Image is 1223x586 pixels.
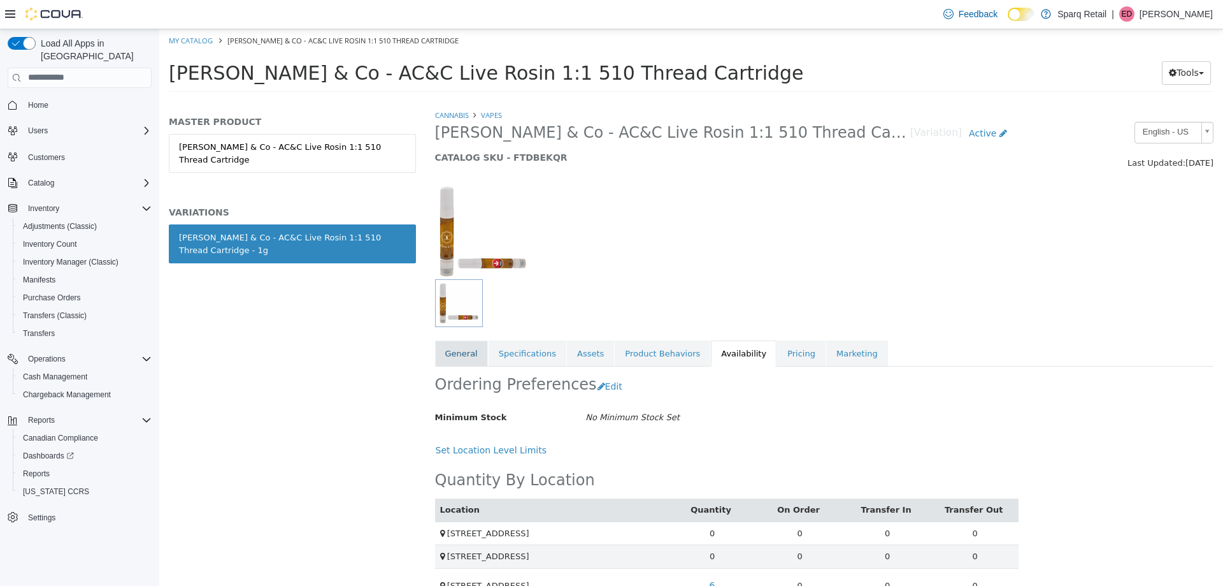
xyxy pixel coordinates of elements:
[1122,6,1133,22] span: ED
[13,217,157,235] button: Adjustments (Classic)
[10,177,257,189] h5: VARIATIONS
[3,508,157,527] button: Settings
[23,123,53,138] button: Users
[18,484,94,499] a: [US_STATE] CCRS
[18,387,116,402] a: Chargeback Management
[751,99,803,109] small: [Variation]
[276,409,395,433] button: Set Location Level Limits
[552,311,617,338] a: Availability
[23,328,55,339] span: Transfers
[13,368,157,386] button: Cash Management
[28,415,55,425] span: Reports
[23,175,59,191] button: Catalog
[18,219,152,234] span: Adjustments (Classic)
[23,469,50,479] span: Reports
[18,326,60,341] a: Transfers
[810,99,837,109] span: Active
[18,466,152,481] span: Reports
[329,311,407,338] a: Specifications
[543,545,563,568] a: 6
[18,430,103,446] a: Canadian Compliance
[276,311,329,338] a: General
[772,492,860,516] td: 0
[13,465,157,483] button: Reports
[23,510,61,525] a: Settings
[3,350,157,368] button: Operations
[23,149,152,165] span: Customers
[23,257,118,267] span: Inventory Manager (Classic)
[3,200,157,217] button: Inventory
[23,351,71,367] button: Operations
[938,1,1003,27] a: Feedback
[10,105,257,143] a: [PERSON_NAME] & Co - AC&C Live Rosin 1:1 510 Thread Cartridge
[28,513,55,523] span: Settings
[68,6,299,16] span: [PERSON_NAME] & Co - AC&C Live Rosin 1:1 510 Thread Cartridge
[455,311,551,338] a: Product Behaviors
[18,219,102,234] a: Adjustments (Classic)
[23,201,152,216] span: Inventory
[13,429,157,447] button: Canadian Compliance
[509,516,597,539] td: 0
[13,447,157,465] a: Dashboards
[408,311,455,338] a: Assets
[23,275,55,285] span: Manifests
[23,413,152,428] span: Reports
[1119,6,1134,22] div: Emily Driver
[1112,6,1114,22] p: |
[18,448,152,464] span: Dashboards
[13,271,157,289] button: Manifests
[959,8,998,20] span: Feedback
[18,448,79,464] a: Dashboards
[13,253,157,271] button: Inventory Manager (Classic)
[28,100,48,110] span: Home
[13,483,157,501] button: [US_STATE] CCRS
[13,289,157,307] button: Purchase Orders
[10,6,54,16] a: My Catalog
[3,174,157,192] button: Catalog
[18,387,152,402] span: Chargeback Management
[13,325,157,342] button: Transfers
[3,411,157,429] button: Reports
[23,413,60,428] button: Reports
[25,8,83,20] img: Cova
[785,476,846,485] a: Transfer Out
[1008,8,1034,21] input: Dark Mode
[20,202,247,227] div: [PERSON_NAME] & Co - AC&C Live Rosin 1:1 510 Thread Cartridge - 1g
[23,509,152,525] span: Settings
[18,308,92,323] a: Transfers (Classic)
[618,311,666,338] a: Pricing
[23,451,74,461] span: Dashboards
[18,369,152,385] span: Cash Management
[618,476,663,485] a: On Order
[276,122,855,134] h5: CATALOG SKU - FTDBEKQR
[3,147,157,166] button: Customers
[276,441,436,461] h2: Quantity By Location
[8,91,152,560] nav: Complex example
[276,81,310,91] a: Cannabis
[18,290,86,305] a: Purchase Orders
[18,466,55,481] a: Reports
[702,476,755,485] a: Transfer In
[281,474,323,487] button: Location
[23,239,77,249] span: Inventory Count
[684,492,772,516] td: 0
[3,122,157,140] button: Users
[288,499,370,509] span: [STREET_ADDRESS]
[276,383,348,393] span: Minimum Stock
[684,539,772,573] td: 0
[23,98,54,113] a: Home
[23,372,87,382] span: Cash Management
[13,235,157,253] button: Inventory Count
[276,346,438,365] h2: Ordering Preferences
[10,87,257,98] h5: MASTER PRODUCT
[975,92,1054,114] a: English - US
[1140,6,1213,22] p: [PERSON_NAME]
[18,484,152,499] span: Washington CCRS
[18,290,152,305] span: Purchase Orders
[322,81,343,91] a: Vapes
[667,311,729,338] a: Marketing
[509,492,597,516] td: 0
[23,97,152,113] span: Home
[3,96,157,114] button: Home
[28,203,59,214] span: Inventory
